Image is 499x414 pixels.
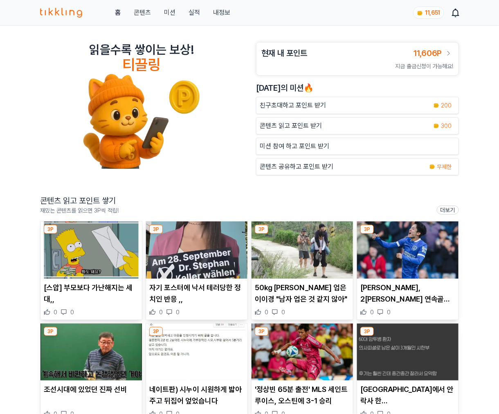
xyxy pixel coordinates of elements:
[189,8,200,18] a: 실적
[425,9,441,16] span: 11,651
[387,308,391,316] span: 0
[40,8,82,18] img: 티끌링
[417,10,423,16] img: coin
[255,327,268,336] div: 3P
[149,225,163,234] div: 3P
[260,141,329,151] p: 미션 참여 하고 포인트 받기
[40,324,142,381] img: 조선시대에 있었던 진짜 선비
[40,222,142,279] img: [스압] 부모보다 가난해지는 세대,,
[370,308,374,316] span: 0
[360,384,455,407] p: [GEOGRAPHIC_DATA]에서 안락사 한 [DEMOGRAPHIC_DATA]..
[413,7,443,19] a: coin 11,651
[429,163,436,170] img: coin
[260,101,326,110] p: 친구초대하고 포인트 받기
[255,384,350,407] p: '정상빈 65분 출전' MLS 세인트루이스, 오스틴에 3-1 승리
[146,324,247,381] img: 네이트판) 시누이 시원하게 밟아주고 뒤집어 엎었습니다
[360,282,455,305] p: [PERSON_NAME], 2[PERSON_NAME] 연속골…[PERSON_NAME], 미들즈브러에 1-0 승리
[44,282,139,305] p: [스압] 부모보다 가난해지는 세대,,
[40,221,142,320] div: 3P [스압] 부모보다 가난해지는 세대,, [스압] 부모보다 가난해지는 세대,, 0 0
[40,206,119,215] p: 재밌는 콘텐츠를 읽으면 3P씩 적립!
[255,225,268,234] div: 3P
[414,48,442,58] span: 11,606P
[146,222,247,279] img: 자기 포스터에 낙서 테러당한 정치인 반응 ,,
[44,384,139,395] p: 조선시대에 있었던 진짜 선비
[44,225,57,234] div: 3P
[256,158,459,175] a: 콘텐츠 공유하고 포인트 받기 coin 무제한
[149,282,244,305] p: 자기 포스터에 낙서 테러당한 정치인 반응 ,,
[441,101,452,110] span: 200
[441,122,452,130] span: 300
[433,123,440,129] img: coin
[159,308,163,316] span: 0
[360,327,374,336] div: 3P
[414,47,454,59] a: 11,606P
[89,42,194,57] h2: 읽을수록 쌓이는 보상!
[164,8,175,18] button: 미션
[437,206,459,215] a: 더보기
[437,163,452,171] span: 무제한
[357,222,459,279] img: 양민혁, 2경기 연속골…포츠머스, 미들즈브러에 1-0 승리
[433,102,440,109] img: coin
[44,327,57,336] div: 3P
[134,8,151,18] a: 콘텐츠
[252,222,353,279] img: 50㎏ 주우재 업은 이이경 "남자 업은 것 같지 않아"
[265,308,268,316] span: 0
[213,8,230,18] a: 내정보
[54,308,57,316] span: 0
[83,73,200,169] img: tikkling_character
[357,221,459,320] div: 3P 양민혁, 2경기 연속골…포츠머스, 미들즈브러에 1-0 승리 [PERSON_NAME], 2[PERSON_NAME] 연속골…[PERSON_NAME], 미들즈브러에 1-0 승...
[281,308,285,316] span: 0
[256,117,459,134] a: 콘텐츠 읽고 포인트 받기 coin 300
[70,308,74,316] span: 0
[357,324,459,381] img: 스위스에서 안락사 한 한국인..
[255,282,350,305] p: 50㎏ [PERSON_NAME] 업은 이이경 "남자 업은 것 같지 않아"
[115,8,121,18] a: 홈
[256,82,459,94] h2: [DATE]의 미션🔥
[256,138,459,155] button: 미션 참여 하고 포인트 받기
[251,221,353,320] div: 3P 50㎏ 주우재 업은 이이경 "남자 업은 것 같지 않아" 50㎏ [PERSON_NAME] 업은 이이경 "남자 업은 것 같지 않아" 0 0
[149,327,163,336] div: 3P
[252,324,353,381] img: '정상빈 65분 출전' MLS 세인트루이스, 오스틴에 3-1 승리
[176,308,180,316] span: 0
[261,47,307,59] h3: 현재 내 포인트
[146,221,248,320] div: 3P 자기 포스터에 낙서 테러당한 정치인 반응 ,, 자기 포스터에 낙서 테러당한 정치인 반응 ,, 0 0
[360,225,374,234] div: 3P
[256,97,459,114] button: 친구초대하고 포인트 받기 coin 200
[395,63,454,69] span: 지금 출금신청이 가능해요!
[149,384,244,407] p: 네이트판) 시누이 시원하게 밟아주고 뒤집어 엎었습니다
[260,121,322,131] p: 콘텐츠 읽고 포인트 받기
[260,162,333,172] p: 콘텐츠 공유하고 포인트 받기
[123,57,161,73] h4: 티끌링
[40,195,119,206] h2: 콘텐츠 읽고 포인트 쌓기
